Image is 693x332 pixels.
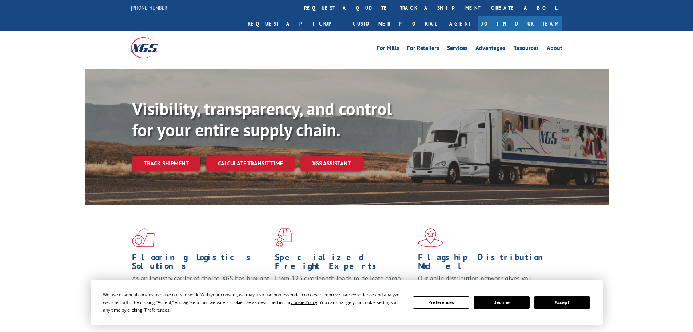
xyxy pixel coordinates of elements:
[132,97,392,141] b: Visibility, transparency, and control for your entire supply chain.
[206,156,295,171] a: Calculate transit time
[347,16,442,31] a: Customer Portal
[447,45,467,53] a: Services
[275,253,413,274] h1: Specialized Freight Experts
[442,16,478,31] a: Agent
[131,4,169,11] a: [PHONE_NUMBER]
[413,296,469,309] button: Preferences
[291,299,317,305] span: Cookie Policy
[103,291,404,314] div: We use essential cookies to make our site work. With your consent, we may also use non-essential ...
[547,45,562,53] a: About
[407,45,439,53] a: For Retailers
[513,45,539,53] a: Resources
[132,156,200,171] a: Track shipment
[300,156,363,171] a: XGS ASSISTANT
[242,16,347,31] a: Request a pickup
[418,253,555,274] h1: Flagship Distribution Model
[275,274,413,306] p: From 123 overlength loads to delicate cargo, our experienced staff knows the best way to move you...
[91,280,603,325] div: Cookie Consent Prompt
[132,253,270,274] h1: Flooring Logistics Solutions
[418,228,443,247] img: xgs-icon-flagship-distribution-model-red
[478,16,562,31] a: Join Our Team
[377,45,399,53] a: For Mills
[418,274,552,291] span: Our agile distribution network gives you nationwide inventory management on demand.
[145,307,170,313] span: Preferences
[475,45,505,53] a: Advantages
[275,228,292,247] img: xgs-icon-focused-on-flooring-red
[474,296,530,309] button: Decline
[132,228,155,247] img: xgs-icon-total-supply-chain-intelligence-red
[534,296,590,309] button: Accept
[132,274,269,300] span: As an industry carrier of choice, XGS has brought innovation and dedication to flooring logistics...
